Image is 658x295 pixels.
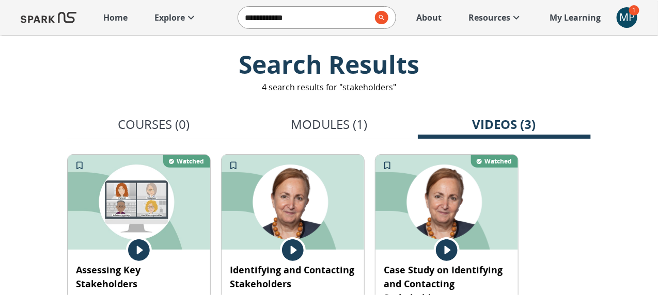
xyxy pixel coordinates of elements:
p: Identifying and Contacting Stakeholders [230,263,356,291]
p: About [416,11,442,24]
p: Watched [484,157,512,166]
div: MP [617,7,637,28]
p: Assessing Key Stakeholders [76,263,202,291]
a: Home [98,6,133,29]
img: 2043327351-cc69036519a97bfc4ad7add177d878c4a755dd7d52ad3f596c17eff6c3268fda-d [68,155,210,250]
a: Explore [149,6,202,29]
button: account of current user [617,7,637,28]
svg: Add to My Learning [382,160,393,171]
svg: Add to My Learning [74,160,85,171]
img: Logo of SPARK at Stanford [21,5,76,30]
a: About [411,6,447,29]
p: Explore [154,11,185,24]
p: Home [103,11,128,24]
img: 1961035160-67454b9584a76d992b6516b56f2f3a8f788b29b6b0183e70fc243832b1c1c66a-d [222,155,364,250]
p: Search Results [159,47,499,81]
a: My Learning [544,6,606,29]
p: Modules (1) [291,115,367,134]
span: 1 [629,5,639,15]
p: Watched [177,157,204,166]
img: 1961034085-3ff7a641a6afbd5bea2b9ac3ef8fa2ea8a6df1a06b7ab8b6ee37fa8aa2100d5c-d [375,155,518,250]
p: 4 search results for "stakeholders" [262,81,396,93]
p: Resources [468,11,510,24]
button: search [371,7,388,28]
a: Resources [463,6,528,29]
svg: Add to My Learning [228,160,239,171]
p: My Learning [550,11,601,24]
p: Videos (3) [473,115,536,134]
p: Courses (0) [118,115,190,134]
